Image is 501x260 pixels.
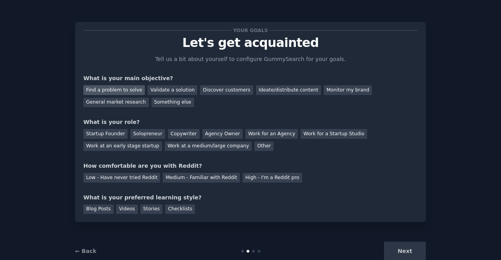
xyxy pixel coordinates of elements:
[83,118,418,126] div: What is your role?
[301,129,367,139] div: Work for a Startup Studio
[141,204,162,214] div: Stories
[83,36,418,50] p: Let's get acquainted
[75,248,96,254] a: ← Back
[83,162,418,170] div: How comfortable are you with Reddit?
[202,129,243,139] div: Agency Owner
[256,85,321,95] div: Ideate/distribute content
[168,129,200,139] div: Copywriter
[232,26,269,34] span: Your goals
[83,142,162,151] div: Work at an early stage startup
[148,85,197,95] div: Validate a solution
[165,142,252,151] div: Work at a medium/large company
[245,129,298,139] div: Work for an Agency
[152,55,349,63] p: Tell us a bit about yourself to configure GummySearch for your goals.
[83,98,149,108] div: General market research
[130,129,165,139] div: Solopreneur
[163,173,240,183] div: Medium - Familiar with Reddit
[83,129,128,139] div: Startup Founder
[254,142,274,151] div: Other
[116,204,138,214] div: Videos
[243,173,302,183] div: High - I'm a Reddit pro
[324,85,372,95] div: Monitor my brand
[83,173,160,183] div: Low - Have never tried Reddit
[200,85,253,95] div: Discover customers
[83,85,145,95] div: Find a problem to solve
[83,194,418,202] div: What is your preferred learning style?
[83,74,418,82] div: What is your main objective?
[151,98,194,108] div: Something else
[83,204,114,214] div: Blog Posts
[165,204,195,214] div: Checklists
